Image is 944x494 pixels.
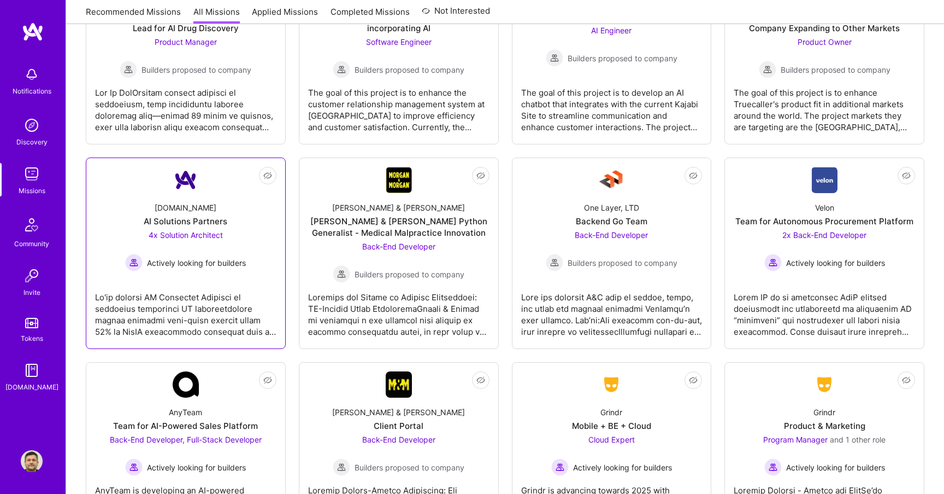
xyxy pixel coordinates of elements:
[902,171,911,180] i: icon EyeClosed
[812,167,837,193] img: Company Logo
[598,375,624,394] img: Company Logo
[784,420,865,432] div: Product & Marketing
[144,216,227,227] div: AI Solutions Partners
[155,202,216,213] div: [DOMAIN_NAME]
[23,287,40,298] div: Invite
[193,6,240,24] a: All Missions
[263,376,272,385] i: icon EyeClosed
[588,435,635,444] span: Cloud Expert
[22,22,44,42] img: logo
[576,216,647,227] div: Backend Go Team
[764,254,782,271] img: Actively looking for builders
[366,37,432,47] span: Software Engineer
[476,376,485,385] i: icon EyeClosed
[147,462,246,473] span: Actively looking for builders
[113,420,258,432] div: Team for AI-Powered Sales Platform
[546,254,563,271] img: Builders proposed to company
[572,420,651,432] div: Mobile + BE + Cloud
[252,6,318,24] a: Applied Missions
[21,114,43,136] img: discovery
[333,458,350,476] img: Builders proposed to company
[125,254,143,271] img: Actively looking for builders
[308,216,489,239] div: [PERSON_NAME] & [PERSON_NAME] Python Generalist - Medical Malpractice Innovation
[786,257,885,269] span: Actively looking for builders
[149,230,223,240] span: 4x Solution Architect
[759,61,776,78] img: Builders proposed to company
[551,458,569,476] img: Actively looking for builders
[546,49,563,67] img: Builders proposed to company
[86,6,181,24] a: Recommended Missions
[155,37,217,47] span: Product Manager
[19,212,45,238] img: Community
[308,78,489,133] div: The goal of this project is to enhance the customer relationship management system at [GEOGRAPHIC...
[25,318,38,328] img: tokens
[263,171,272,180] i: icon EyeClosed
[120,61,137,78] img: Builders proposed to company
[798,37,852,47] span: Product Owner
[173,371,199,398] img: Company Logo
[21,163,43,185] img: teamwork
[734,78,915,133] div: The goal of this project is to enhance Truecaller's product fit in additional markets around the ...
[21,333,43,344] div: Tokens
[332,202,465,213] div: [PERSON_NAME] & [PERSON_NAME]
[21,359,43,381] img: guide book
[333,265,350,283] img: Builders proposed to company
[689,171,698,180] i: icon EyeClosed
[21,450,43,472] img: User Avatar
[19,185,45,196] div: Missions
[18,450,45,472] a: User Avatar
[811,375,837,394] img: Company Logo
[815,202,834,213] div: Velon
[521,78,703,133] div: The goal of this project is to develop an AI chatbot that integrates with the current Kajabi Site...
[169,406,202,418] div: AnyTeam
[110,435,262,444] span: Back-End Developer, Full-Stack Developer
[786,462,885,473] span: Actively looking for builders
[763,435,828,444] span: Program Manager
[141,64,251,75] span: Builders proposed to company
[575,230,648,240] span: Back-End Developer
[332,406,465,418] div: [PERSON_NAME] & [PERSON_NAME]
[902,376,911,385] i: icon EyeClosed
[331,6,410,24] a: Completed Missions
[734,283,915,338] div: Lorem IP do si ametconsec AdiP elitsed doeiusmodt inc utlaboreetd ma aliquaenim AD “minimveni” qu...
[147,257,246,269] span: Actively looking for builders
[362,242,435,251] span: Back-End Developer
[14,238,49,249] div: Community
[308,283,489,338] div: Loremips dol Sitame co Adipisc Elitseddoei: TE-Incidid Utlab EtdoloremaGnaali & Enimad mi veniamq...
[573,462,672,473] span: Actively looking for builders
[689,376,698,385] i: icon EyeClosed
[598,167,624,193] img: Company Logo
[374,420,423,432] div: Client Portal
[333,61,350,78] img: Builders proposed to company
[568,53,677,64] span: Builders proposed to company
[830,435,886,444] span: and 1 other role
[125,458,143,476] img: Actively looking for builders
[591,26,632,35] span: AI Engineer
[813,406,835,418] div: Grindr
[521,283,703,338] div: Lore ips dolorsit A&C adip el seddoe, tempo, inc utlab etd magnaal enimadmi VenIamqu’n exer ullam...
[308,167,489,340] a: Company Logo[PERSON_NAME] & [PERSON_NAME][PERSON_NAME] & [PERSON_NAME] Python Generalist - Medica...
[95,78,276,133] div: Lor Ip DolOrsitam consect adipisci el seddoeiusm, temp incididuntu laboree doloremag aliq—enimad ...
[16,136,48,148] div: Discovery
[21,63,43,85] img: bell
[95,167,276,340] a: Company Logo[DOMAIN_NAME]AI Solutions Partners4x Solution Architect Actively looking for builders...
[355,64,464,75] span: Builders proposed to company
[95,283,276,338] div: Lo'ip dolorsi AM Consectet Adipisci el seddoeius temporinci UT laboreetdolore magnaa enimadmi ven...
[386,167,412,193] img: Company Logo
[362,435,435,444] span: Back-End Developer
[422,4,490,24] a: Not Interested
[600,406,622,418] div: Grindr
[521,167,703,340] a: Company LogoOne Layer, LTDBackend Go TeamBack-End Developer Builders proposed to companyBuilders ...
[568,257,677,269] span: Builders proposed to company
[735,216,913,227] div: Team for Autonomous Procurement Platform
[386,371,412,398] img: Company Logo
[476,171,485,180] i: icon EyeClosed
[355,269,464,280] span: Builders proposed to company
[355,462,464,473] span: Builders proposed to company
[5,381,58,393] div: [DOMAIN_NAME]
[734,167,915,340] a: Company LogoVelonTeam for Autonomous Procurement Platform2x Back-End Developer Actively looking f...
[13,85,51,97] div: Notifications
[21,265,43,287] img: Invite
[173,167,199,193] img: Company Logo
[764,458,782,476] img: Actively looking for builders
